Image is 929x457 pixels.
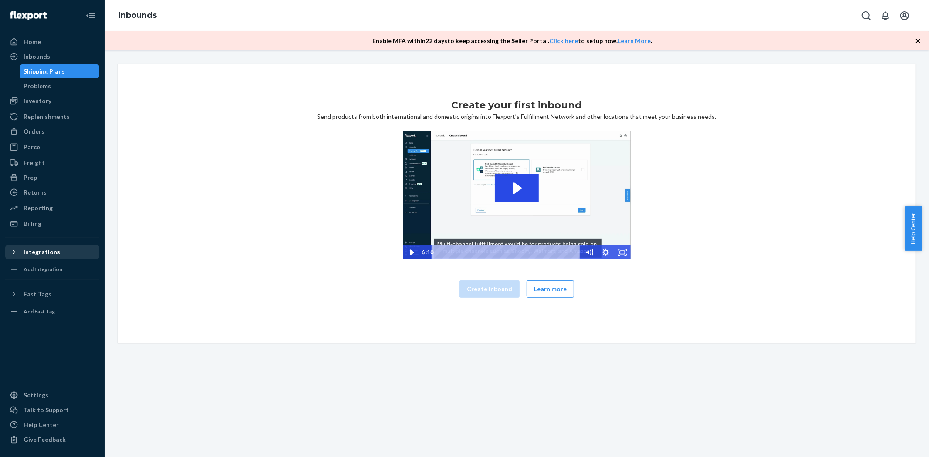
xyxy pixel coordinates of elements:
a: Settings [5,388,99,402]
div: Orders [24,127,44,136]
button: Play Video: 2023-09-11_Flexport_Inbounds_HighRes [495,174,539,202]
button: Learn more [527,280,574,298]
div: Settings [24,391,48,400]
a: Home [5,35,99,49]
div: Prep [24,173,37,182]
a: Inventory [5,94,99,108]
a: Shipping Plans [20,64,100,78]
div: Shipping Plans [24,67,65,76]
div: Talk to Support [24,406,69,414]
a: Talk to Support [5,403,99,417]
div: Home [24,37,41,46]
a: Learn More [618,37,651,44]
a: Add Fast Tag [5,305,99,319]
div: Fast Tags [24,290,51,299]
button: Create inbound [459,280,520,298]
a: Click here [550,37,578,44]
div: Parcel [24,143,42,151]
a: Inbounds [5,50,99,64]
div: Integrations [24,248,60,256]
button: Fullscreen [614,245,631,259]
img: Video Thumbnail [403,131,631,259]
a: Problems [20,79,100,93]
div: Problems [24,82,51,91]
button: Play Video [403,245,420,259]
div: Give Feedback [24,435,66,444]
a: Replenishments [5,110,99,124]
div: Replenishments [24,112,70,121]
button: Mute [581,245,598,259]
div: Freight [24,158,45,167]
img: Flexport logo [10,11,47,20]
button: Close Navigation [82,7,99,24]
div: Returns [24,188,47,197]
button: Help Center [905,206,922,251]
a: Reporting [5,201,99,215]
a: Add Integration [5,262,99,276]
a: Help Center [5,418,99,432]
div: Send products from both international and domestic origins into Flexport’s Fulfillment Network an... [125,98,909,308]
p: Enable MFA within 22 days to keep accessing the Seller Portal. to setup now. . [373,37,652,45]
div: Inventory [24,97,51,105]
button: Open Search Box [858,7,875,24]
button: Integrations [5,245,99,259]
button: Open notifications [877,7,894,24]
button: Show settings menu [598,245,614,259]
button: Fast Tags [5,287,99,301]
a: Parcel [5,140,99,154]
button: Give Feedback [5,433,99,447]
div: Billing [24,219,41,228]
div: Add Fast Tag [24,308,55,315]
button: Open account menu [896,7,913,24]
div: Inbounds [24,52,50,61]
a: Prep [5,171,99,185]
ol: breadcrumbs [111,3,164,28]
div: Playbar [439,245,577,259]
a: Billing [5,217,99,231]
h1: Create your first inbound [452,98,582,112]
a: Freight [5,156,99,170]
div: Add Integration [24,265,62,273]
a: Returns [5,185,99,199]
div: Reporting [24,204,53,212]
div: Help Center [24,420,59,429]
a: Inbounds [118,10,157,20]
a: Orders [5,124,99,138]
